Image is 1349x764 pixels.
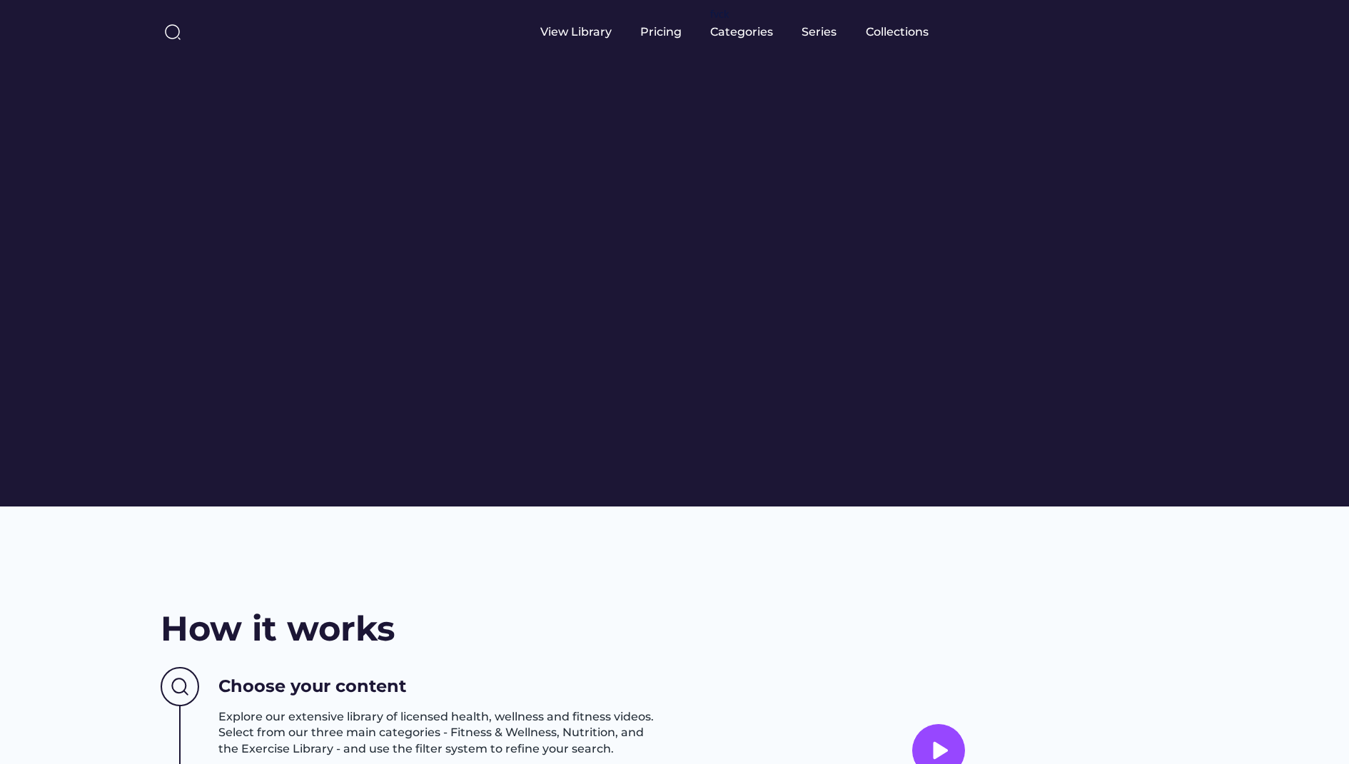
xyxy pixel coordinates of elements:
[640,24,682,40] div: Pricing
[164,24,181,41] img: search-normal%203.svg
[218,674,406,698] h3: Choose your content
[710,24,773,40] div: Categories
[161,667,199,707] img: Group%201000002437%20%282%29.svg
[161,605,395,653] h2: How it works
[802,24,837,40] div: Series
[866,24,929,40] div: Collections
[540,24,612,40] div: View Library
[29,16,141,45] img: yH5BAEAAAAALAAAAAABAAEAAAIBRAA7
[710,7,729,21] div: fvck
[1279,24,1296,41] img: yH5BAEAAAAALAAAAAABAAEAAAIBRAA7
[1303,24,1320,41] img: yH5BAEAAAAALAAAAAABAAEAAAIBRAA7
[218,709,660,757] h3: Explore our extensive library of licensed health, wellness and fitness videos. Select from our th...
